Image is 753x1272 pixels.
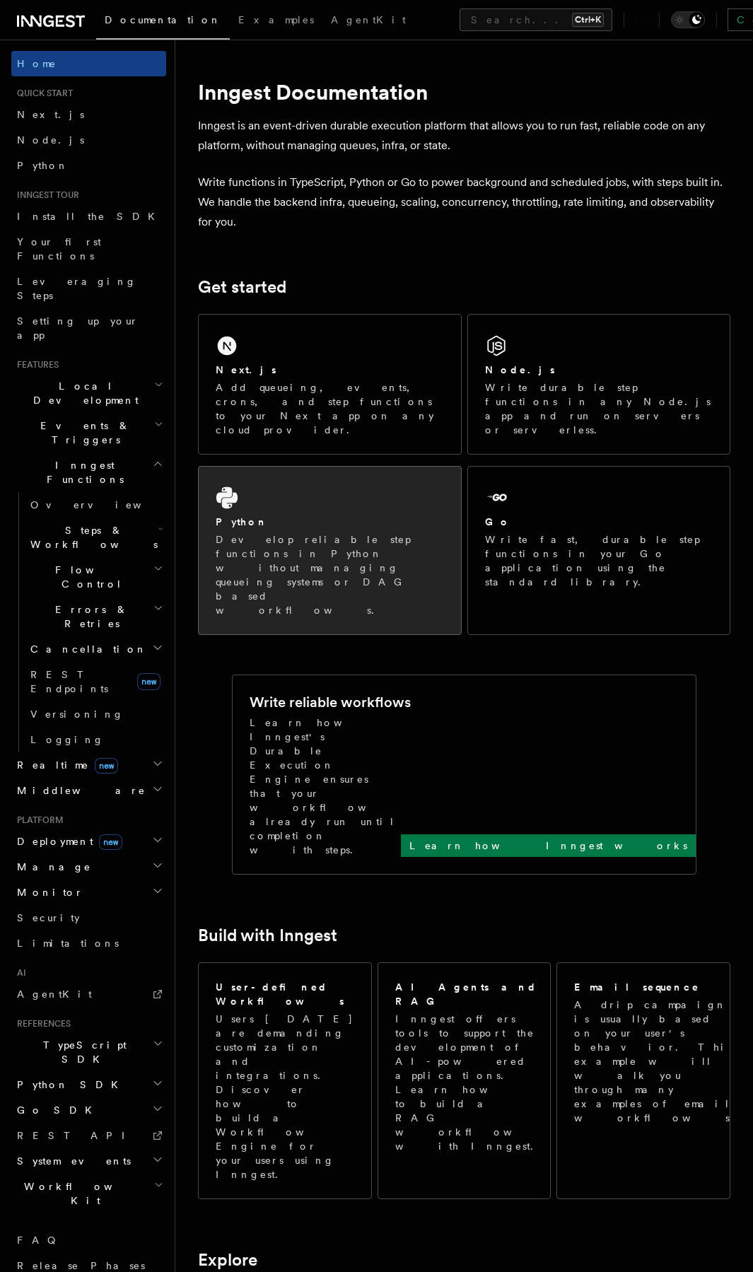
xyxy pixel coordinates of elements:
[11,854,166,880] button: Manage
[11,88,73,99] span: Quick start
[11,1148,166,1174] button: System events
[11,1103,100,1117] span: Go SDK
[198,79,730,105] h1: Inngest Documentation
[17,109,84,120] span: Next.js
[96,4,230,40] a: Documentation
[25,563,153,591] span: Flow Control
[17,1260,145,1271] span: Release Phases
[25,518,166,557] button: Steps & Workflows
[25,642,147,656] span: Cancellation
[25,523,158,552] span: Steps & Workflows
[11,783,146,798] span: Middleware
[17,315,139,341] span: Setting up your app
[11,1078,127,1092] span: Python SDK
[238,14,314,25] span: Examples
[230,4,322,38] a: Examples
[11,269,166,308] a: Leveraging Steps
[198,466,462,635] a: PythonDevelop reliable step functions in Python without managing queueing systems or DAG based wo...
[17,276,136,301] span: Leveraging Steps
[25,701,166,727] a: Versioning
[11,1154,131,1168] span: System events
[17,134,84,146] span: Node.js
[11,379,154,407] span: Local Development
[17,160,69,171] span: Python
[198,962,372,1199] a: User-defined WorkflowsUsers [DATE] are demanding customization and integrations. Discover how to ...
[198,173,730,232] p: Write functions in TypeScript, Python or Go to power background and scheduled jobs, with steps bu...
[11,359,59,370] span: Features
[11,453,166,492] button: Inngest Functions
[11,153,166,178] a: Python
[25,492,166,518] a: Overview
[11,204,166,229] a: Install the SDK
[137,673,160,690] span: new
[11,189,79,201] span: Inngest tour
[671,11,705,28] button: Toggle dark mode
[17,938,119,949] span: Limitations
[11,1072,166,1097] button: Python SDK
[105,14,221,25] span: Documentation
[216,1012,354,1181] p: Users [DATE] are demanding customization and integrations. Discover how to build a Workflow Engin...
[11,1227,166,1253] a: FAQ
[17,1130,137,1141] span: REST API
[11,981,166,1007] a: AgentKit
[216,380,444,437] p: Add queueing, events, crons, and step functions to your Next app on any cloud provider.
[485,532,713,589] p: Write fast, durable step functions in your Go application using the standard library.
[467,314,731,455] a: Node.jsWrite durable step functions in any Node.js app and run on servers or serverless.
[395,1012,547,1153] p: Inngest offers tools to support the development of AI-powered applications. Learn how to build a ...
[11,1032,166,1072] button: TypeScript SDK
[460,8,612,31] button: Search...Ctrl+K
[401,834,696,857] a: Learn how Inngest works
[216,363,276,377] h2: Next.js
[216,980,354,1008] h2: User-defined Workflows
[11,1179,154,1208] span: Workflow Kit
[11,829,166,854] button: Deploymentnew
[11,413,166,453] button: Events & Triggers
[572,13,604,27] kbd: Ctrl+K
[322,4,414,38] a: AgentKit
[11,880,166,905] button: Monitor
[17,988,92,1000] span: AgentKit
[11,758,118,772] span: Realtime
[11,1038,153,1066] span: TypeScript SDK
[250,692,411,712] h2: Write reliable workflows
[30,669,108,694] span: REST Endpoints
[17,211,163,222] span: Install the SDK
[11,127,166,153] a: Node.js
[95,758,118,774] span: new
[30,734,104,745] span: Logging
[25,727,166,752] a: Logging
[198,926,337,945] a: Build with Inngest
[11,834,122,848] span: Deployment
[467,466,731,635] a: GoWrite fast, durable step functions in your Go application using the standard library.
[25,557,166,597] button: Flow Control
[17,1235,63,1246] span: FAQ
[11,1123,166,1148] a: REST API
[11,492,166,752] div: Inngest Functions
[11,1018,71,1029] span: References
[331,14,406,25] span: AgentKit
[485,380,713,437] p: Write durable step functions in any Node.js app and run on servers or serverless.
[30,708,124,720] span: Versioning
[11,458,153,486] span: Inngest Functions
[216,515,268,529] h2: Python
[198,1250,257,1270] a: Explore
[99,834,122,850] span: new
[11,967,26,979] span: AI
[25,662,166,701] a: REST Endpointsnew
[17,912,80,923] span: Security
[11,905,166,930] a: Security
[25,602,153,631] span: Errors & Retries
[11,373,166,413] button: Local Development
[11,1097,166,1123] button: Go SDK
[25,636,166,662] button: Cancellation
[11,419,154,447] span: Events & Triggers
[378,962,551,1199] a: AI Agents and RAGInngest offers tools to support the development of AI-powered applications. Lear...
[11,51,166,76] a: Home
[11,815,64,826] span: Platform
[17,57,57,71] span: Home
[11,1174,166,1213] button: Workflow Kit
[556,962,730,1199] a: Email sequenceA drip campaign is usually based on your user's behavior. This example will walk yo...
[198,277,286,297] a: Get started
[395,980,547,1008] h2: AI Agents and RAG
[11,308,166,348] a: Setting up your app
